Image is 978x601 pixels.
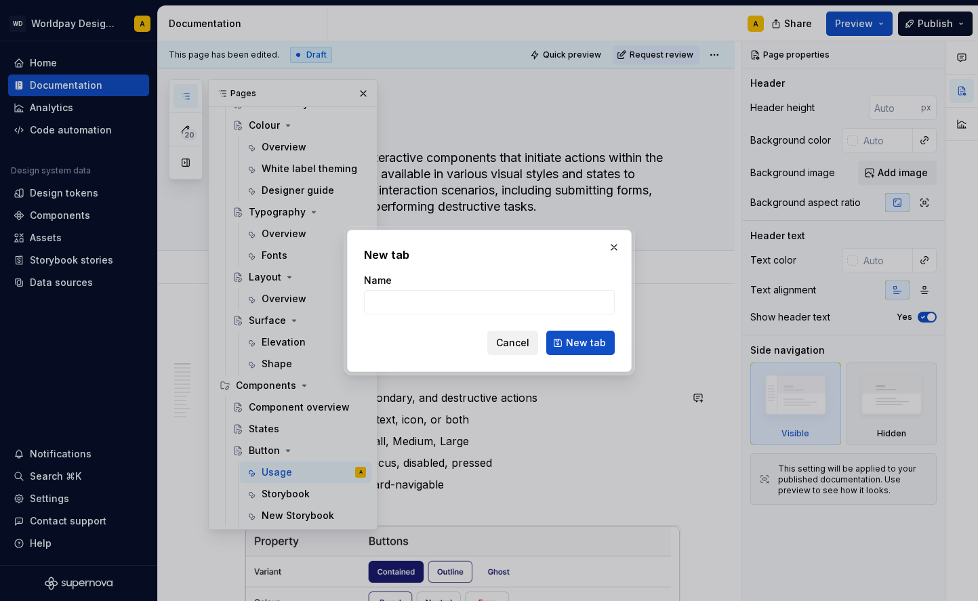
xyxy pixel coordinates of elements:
h2: New tab [364,247,615,263]
label: Name [364,274,392,287]
button: Cancel [487,331,538,355]
span: Cancel [496,336,529,350]
button: New tab [546,331,615,355]
span: New tab [566,336,606,350]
